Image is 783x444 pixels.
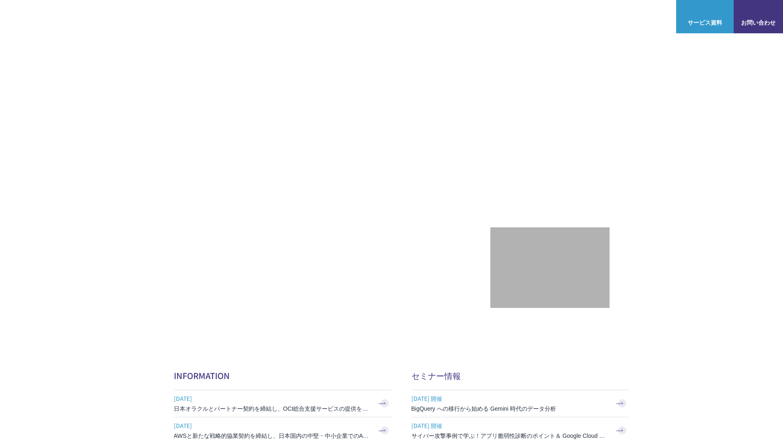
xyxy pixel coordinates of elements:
[174,390,392,417] a: [DATE] 日本オラクルとパートナー契約を締結し、OCI総合支援サービスの提供を開始
[513,74,587,148] img: AWSプレミアティアサービスパートナー
[734,18,783,27] span: お問い合わせ
[174,419,371,432] span: [DATE]
[540,158,559,170] em: AWS
[174,392,371,405] span: [DATE]
[411,419,609,432] span: [DATE] 開催
[327,239,475,279] img: AWS請求代行サービス 統合管理プラン
[411,432,609,440] h3: サイバー攻撃事例で学ぶ！アプリ脆弱性診断のポイント＆ Google Cloud セキュリティ対策
[174,135,490,214] h1: AWS ジャーニーの 成功を実現
[752,6,765,16] img: お問い合わせ
[411,390,629,417] a: [DATE] 開催 BigQuery への移行から始める Gemini 時代のデータ分析
[476,12,541,21] p: 業種別ソリューション
[174,370,392,382] h2: INFORMATION
[174,239,322,279] img: AWSとの戦略的協業契約 締結
[411,392,609,405] span: [DATE] 開催
[411,405,609,413] h3: BigQuery への移行から始める Gemini 時代のデータ分析
[597,12,628,21] p: ナレッジ
[174,432,371,440] h3: AWSと新たな戦略的協業契約を締結し、日本国内の中堅・中小企業でのAWS活用を加速
[174,405,371,413] h3: 日本オラクルとパートナー契約を締結し、OCI総合支援サービスの提供を開始
[392,12,411,21] p: 強み
[698,6,711,16] img: AWS総合支援サービス C-Chorus サービス資料
[428,12,459,21] p: サービス
[676,18,734,27] span: サービス資料
[411,417,629,444] a: [DATE] 開催 サイバー攻撃事例で学ぶ！アプリ脆弱性診断のポイント＆ Google Cloud セキュリティ対策
[503,158,597,190] p: 最上位プレミアティア サービスパートナー
[174,91,490,127] p: AWSの導入からコスト削減、 構成・運用の最適化からデータ活用まで 規模や業種業態を問わない マネージドサービスで
[12,7,154,26] a: AWS総合支援サービス C-Chorus NHN テコラスAWS総合支援サービス
[411,370,629,382] h2: セミナー情報
[645,12,668,21] a: ログイン
[507,240,593,300] img: 契約件数
[95,8,154,25] span: NHN テコラス AWS総合支援サービス
[174,417,392,444] a: [DATE] AWSと新たな戦略的協業契約を締結し、日本国内の中堅・中小企業でのAWS活用を加速
[558,12,581,21] a: 導入事例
